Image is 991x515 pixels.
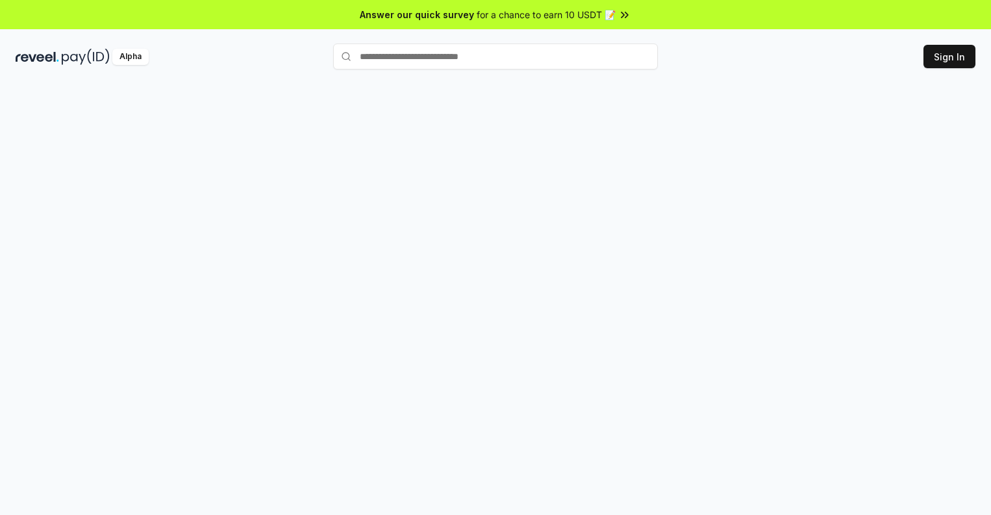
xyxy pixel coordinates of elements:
[112,49,149,65] div: Alpha
[477,8,616,21] span: for a chance to earn 10 USDT 📝
[923,45,975,68] button: Sign In
[360,8,474,21] span: Answer our quick survey
[62,49,110,65] img: pay_id
[16,49,59,65] img: reveel_dark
